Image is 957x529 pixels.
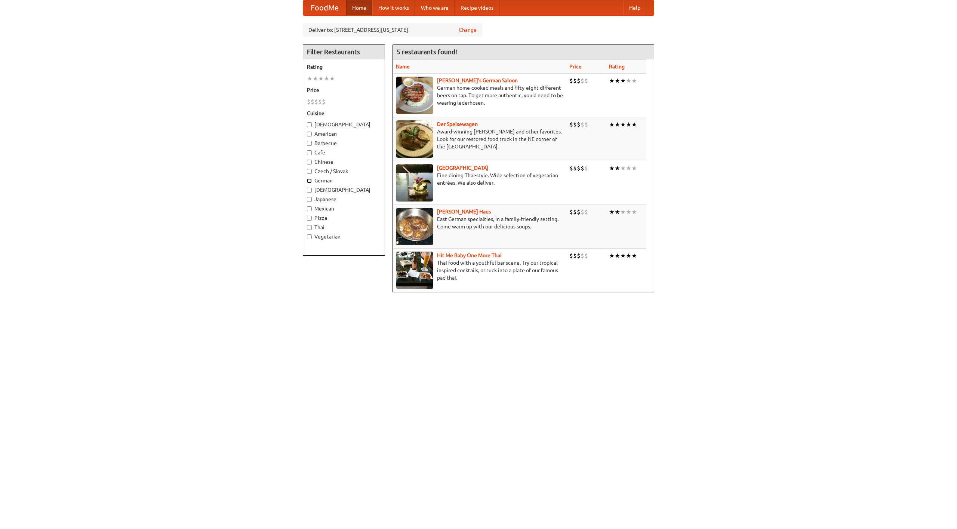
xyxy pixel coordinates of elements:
a: Price [569,64,582,70]
li: ★ [313,74,318,83]
li: ★ [615,252,620,260]
a: Hit Me Baby One More Thai [437,252,502,258]
li: ★ [620,120,626,129]
ng-pluralize: 5 restaurants found! [397,48,457,55]
input: Japanese [307,197,312,202]
a: Home [346,0,372,15]
li: $ [584,120,588,129]
li: ★ [626,77,631,85]
label: Pizza [307,214,381,222]
li: ★ [620,252,626,260]
li: ★ [620,77,626,85]
label: Barbecue [307,139,381,147]
li: ★ [324,74,329,83]
li: $ [569,208,573,216]
a: Recipe videos [455,0,499,15]
a: Help [623,0,646,15]
li: $ [569,164,573,172]
li: $ [577,77,581,85]
li: ★ [307,74,313,83]
label: Mexican [307,205,381,212]
p: Thai food with a youthful bar scene. Try our tropical inspired cocktails, or tuck into a plate of... [396,259,563,282]
li: ★ [631,252,637,260]
li: ★ [626,120,631,129]
li: $ [581,208,584,216]
li: $ [569,252,573,260]
input: Vegetarian [307,234,312,239]
li: $ [569,77,573,85]
li: ★ [620,164,626,172]
li: ★ [615,120,620,129]
li: ★ [609,77,615,85]
a: Der Speisewagen [437,121,478,127]
li: ★ [631,164,637,172]
a: Change [459,26,477,34]
label: Thai [307,224,381,231]
input: [DEMOGRAPHIC_DATA] [307,122,312,127]
li: ★ [609,164,615,172]
li: $ [318,98,322,106]
li: ★ [615,208,620,216]
li: ★ [615,77,620,85]
li: $ [573,120,577,129]
li: $ [322,98,326,106]
li: $ [307,98,311,106]
a: How it works [372,0,415,15]
input: Thai [307,225,312,230]
li: ★ [631,120,637,129]
p: East German specialties, in a family-friendly setting. Come warm up with our delicious soups. [396,215,563,230]
li: ★ [609,120,615,129]
img: kohlhaus.jpg [396,208,433,245]
h4: Filter Restaurants [303,44,385,59]
input: Pizza [307,216,312,221]
li: ★ [626,208,631,216]
input: Czech / Slovak [307,169,312,174]
label: Chinese [307,158,381,166]
li: $ [311,98,314,106]
a: [GEOGRAPHIC_DATA] [437,165,488,171]
h5: Rating [307,63,381,71]
h5: Price [307,86,381,94]
input: Cafe [307,150,312,155]
li: $ [584,77,588,85]
li: $ [573,164,577,172]
li: ★ [318,74,324,83]
li: $ [581,252,584,260]
a: [PERSON_NAME]'s German Saloon [437,77,518,83]
li: ★ [609,208,615,216]
input: German [307,178,312,183]
li: ★ [631,77,637,85]
div: Deliver to: [STREET_ADDRESS][US_STATE] [303,23,482,37]
img: satay.jpg [396,164,433,202]
p: Fine dining Thai-style. Wide selection of vegetarian entrées. We also deliver. [396,172,563,187]
li: ★ [620,208,626,216]
li: $ [584,164,588,172]
li: ★ [631,208,637,216]
li: $ [577,164,581,172]
a: Rating [609,64,625,70]
input: American [307,132,312,136]
li: $ [577,208,581,216]
img: speisewagen.jpg [396,120,433,158]
li: ★ [329,74,335,83]
li: $ [573,77,577,85]
a: [PERSON_NAME] Haus [437,209,491,215]
li: $ [577,120,581,129]
input: Chinese [307,160,312,164]
label: [DEMOGRAPHIC_DATA] [307,121,381,128]
li: $ [573,208,577,216]
a: FoodMe [303,0,346,15]
li: $ [573,252,577,260]
p: German home-cooked meals and fifty-eight different beers on tap. To get more authentic, you'd nee... [396,84,563,107]
h5: Cuisine [307,110,381,117]
li: $ [569,120,573,129]
label: American [307,130,381,138]
li: ★ [609,252,615,260]
li: $ [314,98,318,106]
label: Czech / Slovak [307,167,381,175]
